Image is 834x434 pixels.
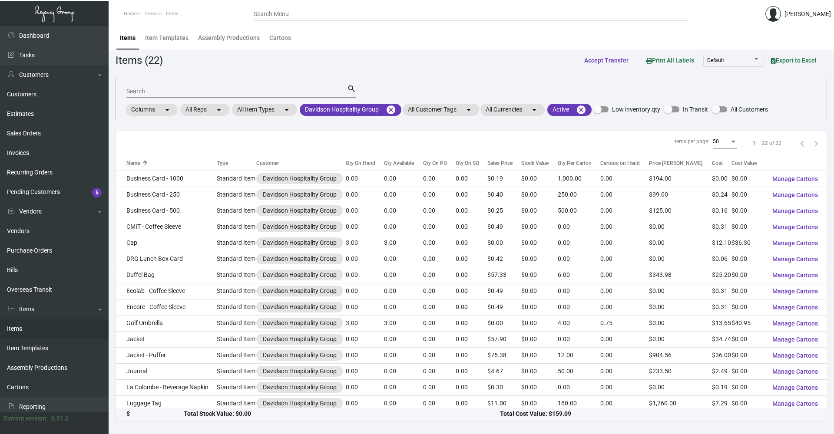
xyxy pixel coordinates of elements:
[487,363,521,379] td: $4.67
[423,379,456,395] td: 0.00
[712,171,731,187] td: $0.00
[217,171,256,187] td: Standard Item
[649,219,712,235] td: $0.00
[772,400,818,407] span: Manage Cartons
[765,187,825,203] button: Manage Cartons
[217,331,256,347] td: Standard Item
[731,379,765,395] td: $0.00
[116,299,217,315] td: Encore - Coffee Sleeve
[765,380,825,395] button: Manage Cartons
[456,187,488,203] td: 0.00
[521,235,557,251] td: $0.00
[600,187,649,203] td: 0.00
[120,33,136,43] div: Items
[423,203,456,219] td: 0.00
[529,105,539,115] mat-icon: arrow_drop_down
[346,315,384,331] td: 3.00
[772,256,818,263] span: Manage Cartons
[731,219,765,235] td: $0.00
[263,383,337,392] div: Davidson Hospitality Group
[116,251,217,267] td: DRG Lunch Box Card
[600,299,649,315] td: 0.00
[731,159,757,167] div: Cost Value
[521,331,557,347] td: $0.00
[753,139,781,147] div: 1 – 22 of 22
[300,104,401,116] mat-chip: Davidson Hospitality Group
[456,299,488,315] td: 0.00
[269,33,291,43] div: Cartons
[263,367,337,376] div: Davidson Hospitality Group
[263,286,337,296] div: Davidson Hospitality Group
[772,288,818,295] span: Manage Cartons
[217,299,256,315] td: Standard Item
[487,379,521,395] td: $0.30
[346,235,384,251] td: 3.00
[423,347,456,363] td: 0.00
[263,254,337,263] div: Davidson Hospitality Group
[423,299,456,315] td: 0.00
[263,319,337,328] div: Davidson Hospitality Group
[384,347,423,363] td: 0.00
[126,159,217,167] div: Name
[772,368,818,375] span: Manage Cartons
[480,104,545,116] mat-chip: All Currencies
[558,363,601,379] td: 50.00
[346,283,384,299] td: 0.00
[217,203,256,219] td: Standard Item
[765,219,825,235] button: Manage Cartons
[765,364,825,379] button: Manage Cartons
[463,105,474,115] mat-icon: arrow_drop_down
[116,171,217,187] td: Business Card - 1000
[116,267,217,283] td: Duffel Bag
[712,159,731,167] div: Cost
[772,224,818,230] span: Manage Cartons
[731,187,765,203] td: $0.00
[456,395,488,411] td: 0.00
[772,191,818,198] span: Manage Cartons
[731,363,765,379] td: $0.00
[521,379,557,395] td: $0.00
[214,105,224,115] mat-icon: arrow_drop_down
[423,315,456,331] td: 0.00
[256,155,345,171] th: Customer
[487,267,521,283] td: $57.33
[649,363,712,379] td: $233.50
[558,283,601,299] td: 0.00
[116,363,217,379] td: Journal
[116,187,217,203] td: Business Card - 250
[346,363,384,379] td: 0.00
[456,171,488,187] td: 0.00
[712,187,731,203] td: $0.24
[649,203,712,219] td: $125.00
[217,187,256,203] td: Standard Item
[145,33,189,43] div: Item Templates
[346,331,384,347] td: 0.00
[795,136,809,150] button: Previous page
[384,251,423,267] td: 0.00
[584,57,629,64] span: Accept Transfer
[423,331,456,347] td: 0.00
[600,331,649,347] td: 0.00
[423,283,456,299] td: 0.00
[217,219,256,235] td: Standard Item
[600,283,649,299] td: 0.00
[521,363,557,379] td: $0.00
[713,139,737,145] mat-select: Items per page:
[232,104,297,116] mat-chip: All Item Types
[600,159,649,167] div: Cartons on Hand
[731,315,765,331] td: $40.95
[487,331,521,347] td: $57.90
[731,159,765,167] div: Cost Value
[712,219,731,235] td: $0.31
[384,331,423,347] td: 0.00
[384,159,414,167] div: Qty Available
[456,203,488,219] td: 0.00
[487,219,521,235] td: $0.49
[198,33,260,43] div: Assembly Productions
[384,379,423,395] td: 0.00
[649,347,712,363] td: $904.56
[263,206,337,215] div: Davidson Hospitality Group
[487,235,521,251] td: $0.00
[456,283,488,299] td: 0.00
[731,299,765,315] td: $0.00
